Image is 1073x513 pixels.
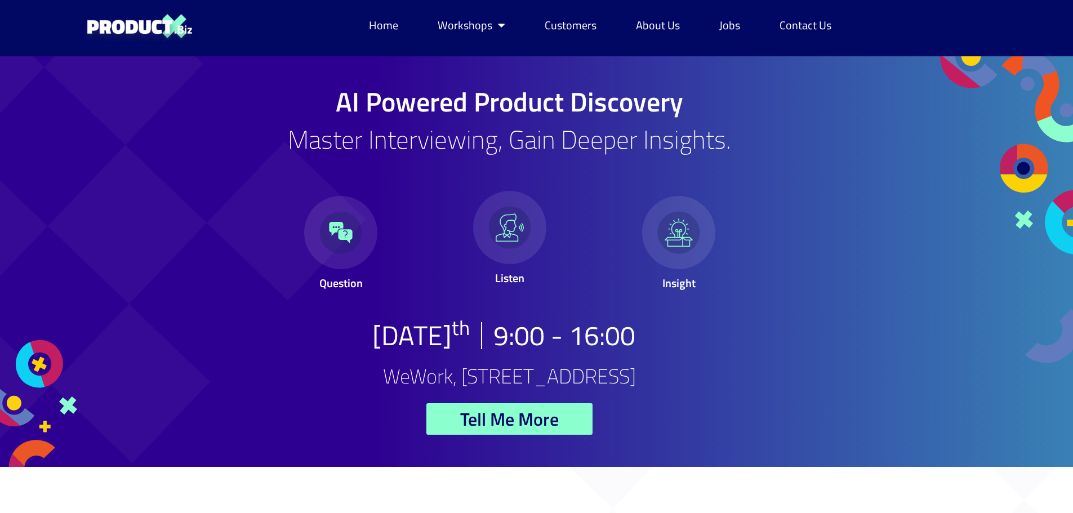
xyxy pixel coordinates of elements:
[708,12,751,38] a: Jobs
[495,269,524,287] span: Listen
[383,366,636,386] h2: WeWork, [STREET_ADDRESS]
[358,12,409,38] a: Home
[372,322,470,349] p: [DATE]
[768,12,843,38] a: Contact Us
[426,12,517,38] a: Workshops
[625,12,691,38] a: About Us
[493,322,635,349] h2: 9:00 - 16:00
[533,12,608,38] a: Customers
[358,12,843,38] nav: Menu
[178,88,842,115] h1: AI Powered Product Discovery
[452,312,470,343] sup: th
[662,274,695,292] span: Insight
[460,410,559,428] span: Tell Me More
[178,127,842,152] h2: Master Interviewing, Gain Deeper Insights.
[426,403,593,435] a: Tell Me More
[319,274,362,292] span: Question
